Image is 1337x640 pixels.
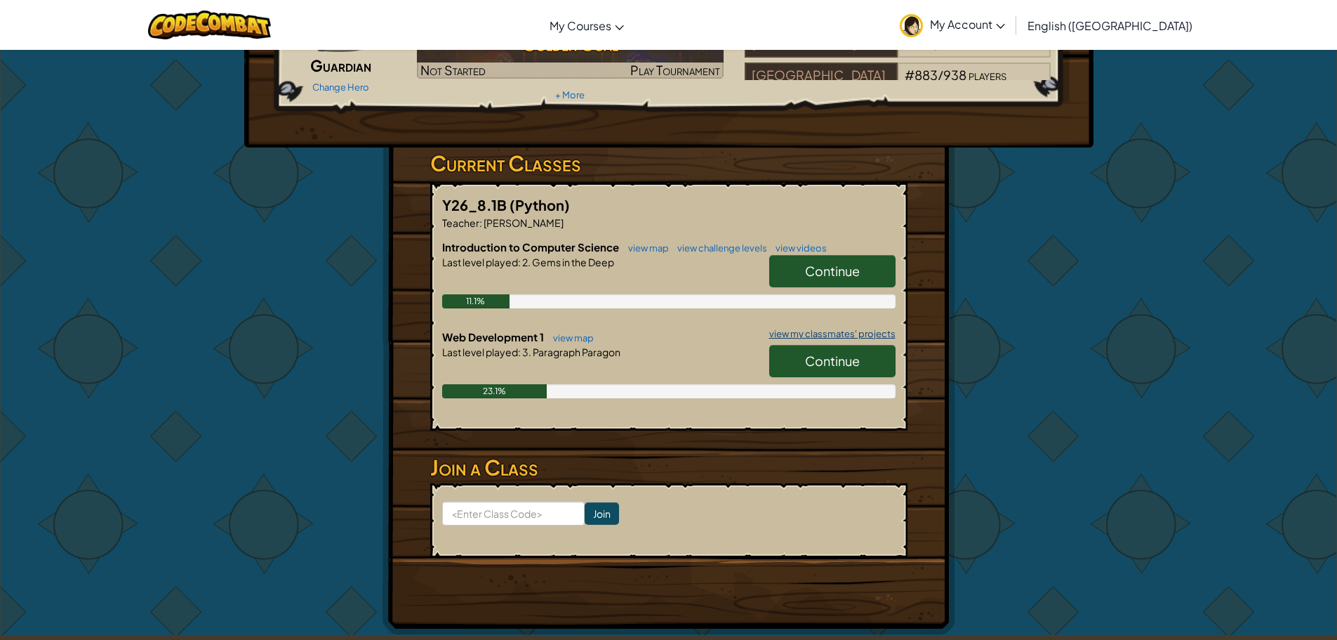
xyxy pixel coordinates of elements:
img: avatar [900,14,923,37]
a: My Account [893,3,1012,47]
span: My Account [930,17,1005,32]
span: : [518,346,521,358]
a: + More [555,89,585,100]
span: Paragraph Paragon [531,346,620,358]
span: 2. [521,256,531,268]
a: My Courses [543,6,631,44]
span: Not Started [420,62,486,78]
div: [GEOGRAPHIC_DATA] [745,63,898,89]
a: view map [546,332,594,344]
a: Golden GoalNot StartedPlay Tournament [417,25,724,79]
a: view map [621,242,669,254]
span: 3. [521,346,531,358]
span: Continue [805,263,860,279]
span: Introduction to Computer Science [442,240,621,254]
span: : [479,216,482,229]
div: 11.1% [442,294,510,308]
h3: Current Classes [430,148,907,179]
span: : [518,256,521,268]
span: Gems in the Deep [531,256,614,268]
span: Continue [805,353,860,369]
span: players [969,67,1006,83]
span: 938 [943,67,966,83]
span: Last level played [442,256,518,268]
span: (Python) [510,196,570,214]
span: My Courses [550,18,611,33]
span: # [905,67,914,83]
h3: Join a Class [430,452,907,483]
a: Change Hero [312,81,369,93]
a: English ([GEOGRAPHIC_DATA]) [1020,6,1199,44]
span: / [938,67,943,83]
span: Guardian [310,55,371,75]
input: <Enter Class Code> [442,502,585,525]
span: Web Development 1 [442,330,546,344]
span: English ([GEOGRAPHIC_DATA]) [1027,18,1192,33]
a: view videos [769,242,827,254]
span: 883 [914,67,938,83]
img: CodeCombat logo [148,11,271,39]
a: view challenge levels [670,242,767,254]
span: [PERSON_NAME] [482,216,564,229]
input: Join [585,502,619,525]
a: [PERSON_NAME]#918/967players [745,44,1051,60]
div: 23.1% [442,384,547,398]
a: view my classmates' projects [762,329,896,339]
a: [GEOGRAPHIC_DATA]#883/938players [745,76,1051,92]
span: Teacher [442,216,479,229]
span: Last level played [442,346,518,358]
span: Play Tournament [630,62,720,78]
span: Y26_8.1B [442,196,510,214]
